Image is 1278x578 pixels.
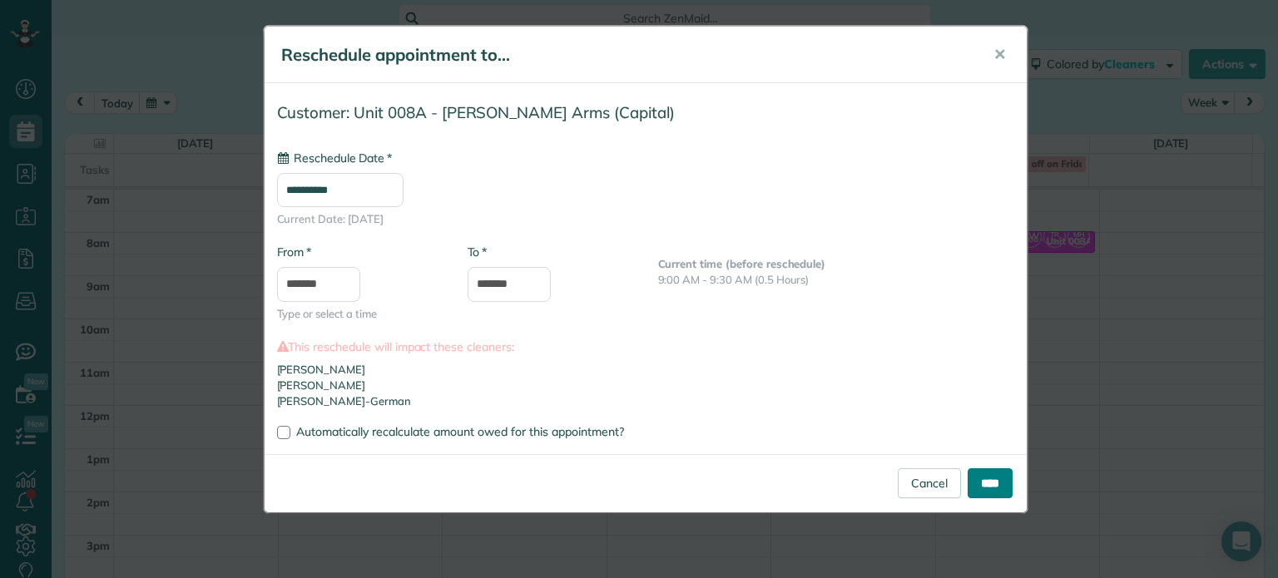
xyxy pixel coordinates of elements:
h5: Reschedule appointment to... [281,43,970,67]
span: Type or select a time [277,306,443,322]
a: Cancel [898,468,961,498]
b: Current time (before reschedule) [658,257,826,270]
label: Reschedule Date [277,150,392,166]
span: Automatically recalculate amount owed for this appointment? [296,424,624,439]
li: [PERSON_NAME] [277,378,1014,393]
label: This reschedule will impact these cleaners: [277,338,1014,355]
li: [PERSON_NAME] [277,362,1014,378]
p: 9:00 AM - 9:30 AM (0.5 Hours) [658,272,1014,288]
li: [PERSON_NAME]-German [277,393,1014,409]
h4: Customer: Unit 008A - [PERSON_NAME] Arms (Capital) [277,104,1014,121]
label: To [468,244,487,260]
span: ✕ [993,45,1006,64]
span: Current Date: [DATE] [277,211,1014,227]
label: From [277,244,311,260]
